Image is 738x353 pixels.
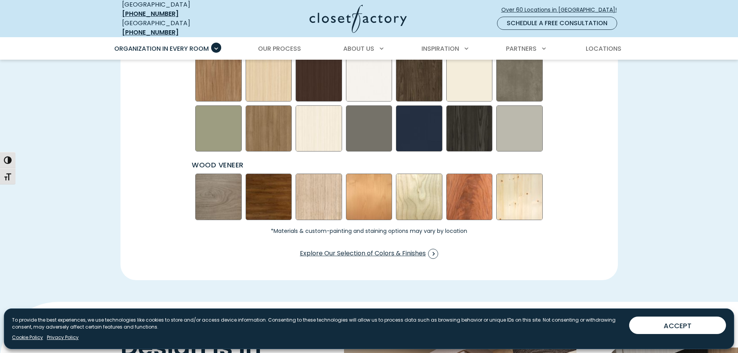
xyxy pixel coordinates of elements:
[12,317,623,331] p: To provide the best experiences, we use technologies like cookies to store and/or access device i...
[346,174,392,220] img: Alder
[296,55,342,102] img: Dark Chocolate
[296,105,342,152] img: White Chocolate
[296,174,342,220] img: Rift Cut Oak
[246,174,292,220] img: Walnut- Stained
[246,55,292,102] img: Summer Breeze
[47,334,79,341] a: Privacy Policy
[506,44,537,53] span: Partners
[346,55,392,102] img: Latitude North
[299,246,439,262] a: Explore Our Selection of Colors & Finishes
[122,9,179,18] a: [PHONE_NUMBER]
[12,334,43,341] a: Cookie Policy
[195,174,242,220] img: Walnut
[496,105,543,152] img: Dove Grey
[310,5,407,33] img: Closet Factory Logo
[446,174,493,220] img: African Mahogany
[501,6,623,14] span: Over 60 Locations in [GEOGRAPHIC_DATA]!
[190,228,548,234] small: *Materials & custom-painting and staining options may vary by location
[195,105,242,152] img: Sage
[114,44,209,53] span: Organization in Every Room
[122,28,179,37] a: [PHONE_NUMBER]
[501,3,623,17] a: Over 60 Locations in [GEOGRAPHIC_DATA]!
[246,105,292,152] img: Fashionista
[396,105,442,152] img: Blue - High Gloss
[586,44,621,53] span: Locations
[192,160,548,170] p: Wood Veneer
[396,174,442,220] img: Maple
[258,44,301,53] span: Our Process
[396,55,442,102] img: Tete-a-Tete
[629,317,726,334] button: ACCEPT
[496,174,543,220] img: Pine Knotty
[496,55,543,102] img: Urban Vibe
[421,44,459,53] span: Inspiration
[122,19,234,37] div: [GEOGRAPHIC_DATA]
[497,17,617,30] a: Schedule a Free Consultation
[195,55,242,102] img: Nutmeg
[343,44,374,53] span: About Us
[300,249,438,259] span: Explore Our Selection of Colors & Finishes
[346,105,392,152] img: Evening Star
[446,105,493,152] img: Black Tie
[109,38,630,60] nav: Primary Menu
[446,55,493,102] img: Almond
